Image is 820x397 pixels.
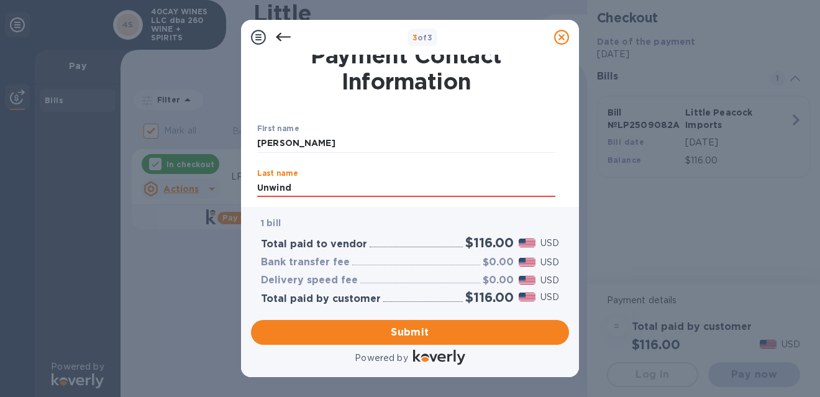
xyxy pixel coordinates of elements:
img: USD [519,239,535,247]
h1: Payment Contact Information [257,42,555,94]
p: USD [540,274,559,287]
p: USD [540,291,559,304]
input: Enter your first name [257,134,555,153]
h3: Bank transfer fee [261,257,350,268]
button: Submit [251,320,569,345]
img: Logo [413,350,465,365]
p: USD [540,237,559,250]
h2: $116.00 [465,290,514,305]
h3: $0.00 [483,275,514,286]
input: Enter your last name [257,179,555,198]
img: USD [519,293,535,301]
p: Powered by [355,352,408,365]
img: USD [519,276,535,285]
label: Last name [257,170,298,177]
h3: $0.00 [483,257,514,268]
h2: $116.00 [465,235,514,250]
b: 1 bill [261,218,281,228]
label: First name [257,125,299,133]
span: 3 [412,33,417,42]
img: USD [519,258,535,267]
h3: Total paid by customer [261,293,381,305]
h3: Delivery speed fee [261,275,358,286]
span: Submit [261,325,559,340]
h3: Total paid to vendor [261,239,367,250]
p: USD [540,256,559,269]
b: of 3 [412,33,433,42]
